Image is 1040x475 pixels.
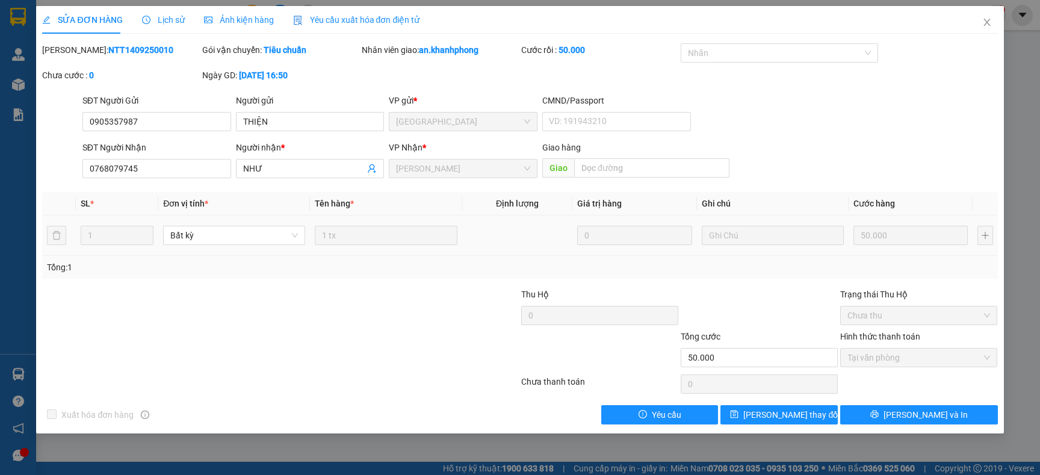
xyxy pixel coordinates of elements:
[977,226,992,245] button: plus
[57,408,138,421] span: Xuất hóa đơn hàng
[840,405,997,424] button: printer[PERSON_NAME] và In
[236,94,385,107] div: Người gửi
[870,410,879,420] span: printer
[840,332,920,341] label: Hình thức thanh toán
[639,410,647,420] span: exclamation-circle
[47,261,401,274] div: Tổng: 1
[236,141,385,154] div: Người nhận
[204,16,212,24] span: picture
[170,226,298,244] span: Bất kỳ
[81,199,90,208] span: SL
[419,45,478,55] b: an.khanhphong
[853,199,895,208] span: Cước hàng
[163,199,208,208] span: Đơn vị tính
[202,69,359,82] div: Ngày GD:
[853,226,968,245] input: 0
[577,199,622,208] span: Giá trị hàng
[697,192,849,216] th: Ghi chú
[559,45,585,55] b: 50.000
[315,226,457,245] input: VD: Bàn, Ghế
[601,405,719,424] button: exclamation-circleYêu cầu
[982,17,992,27] span: close
[542,158,574,178] span: Giao
[730,410,738,420] span: save
[42,16,51,24] span: edit
[743,408,840,421] span: [PERSON_NAME] thay đổi
[89,70,94,80] b: 0
[496,199,539,208] span: Định lượng
[970,6,1004,40] button: Close
[542,143,581,152] span: Giao hàng
[847,349,990,367] span: Tại văn phòng
[396,160,530,178] span: Phạm Ngũ Lão
[847,306,990,324] span: Chưa thu
[577,226,692,245] input: 0
[82,141,231,154] div: SĐT Người Nhận
[520,375,679,396] div: Chưa thanh toán
[681,332,720,341] span: Tổng cước
[142,15,185,25] span: Lịch sử
[652,408,681,421] span: Yêu cầu
[840,288,997,301] div: Trạng thái Thu Hộ
[389,94,537,107] div: VP gửi
[389,143,422,152] span: VP Nhận
[293,15,420,25] span: Yêu cầu xuất hóa đơn điện tử
[396,113,530,131] span: Nha Trang
[47,226,66,245] button: delete
[702,226,844,245] input: Ghi Chú
[42,15,122,25] span: SỬA ĐƠN HÀNG
[264,45,306,55] b: Tiêu chuẩn
[521,290,549,299] span: Thu Hộ
[367,164,377,173] span: user-add
[141,411,149,419] span: info-circle
[42,43,199,57] div: [PERSON_NAME]:
[108,45,173,55] b: NTT1409250010
[362,43,519,57] div: Nhân viên giao:
[142,16,150,24] span: clock-circle
[204,15,274,25] span: Ảnh kiện hàng
[574,158,729,178] input: Dọc đường
[202,43,359,57] div: Gói vận chuyển:
[293,16,303,25] img: icon
[42,69,199,82] div: Chưa cước :
[315,199,354,208] span: Tên hàng
[521,43,678,57] div: Cước rồi :
[542,94,691,107] div: CMND/Passport
[720,405,838,424] button: save[PERSON_NAME] thay đổi
[82,94,231,107] div: SĐT Người Gửi
[884,408,968,421] span: [PERSON_NAME] và In
[239,70,288,80] b: [DATE] 16:50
